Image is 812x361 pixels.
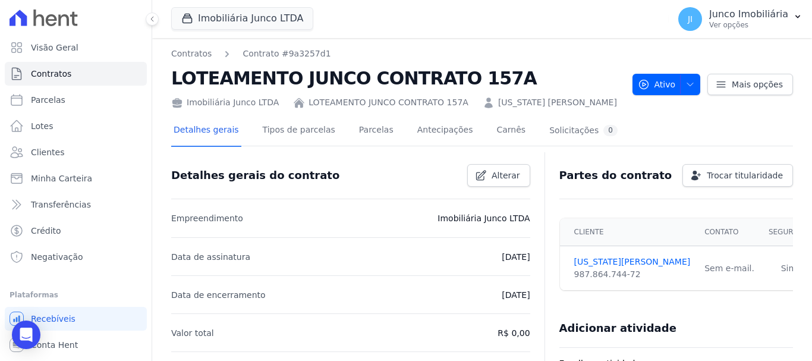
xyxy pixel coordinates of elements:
[697,218,761,246] th: Contato
[171,326,214,340] p: Valor total
[31,199,91,211] span: Transferências
[12,321,40,349] div: Open Intercom Messenger
[5,140,147,164] a: Clientes
[559,321,676,335] h3: Adicionar atividade
[560,218,698,246] th: Cliente
[5,62,147,86] a: Contratos
[171,250,250,264] p: Data de assinatura
[574,256,691,268] a: [US_STATE][PERSON_NAME]
[682,164,793,187] a: Trocar titularidade
[5,245,147,269] a: Negativação
[31,225,61,237] span: Crédito
[5,167,147,190] a: Minha Carteira
[171,168,339,183] h3: Detalhes gerais do contrato
[5,193,147,216] a: Transferências
[669,2,812,36] button: JI Junco Imobiliária Ver opções
[31,172,92,184] span: Minha Carteira
[603,125,618,136] div: 0
[709,20,788,30] p: Ver opções
[547,115,620,147] a: Solicitações0
[494,115,528,147] a: Carnês
[707,169,783,181] span: Trocar titularidade
[707,74,793,95] a: Mais opções
[31,313,75,325] span: Recebíveis
[697,246,761,291] td: Sem e-mail.
[31,339,78,351] span: Conta Hent
[31,94,65,106] span: Parcelas
[5,114,147,138] a: Lotes
[498,96,617,109] a: [US_STATE] [PERSON_NAME]
[574,268,691,281] div: 987.864.744-72
[10,288,142,302] div: Plataformas
[243,48,331,60] a: Contrato #9a3257d1
[638,74,676,95] span: Ativo
[31,120,53,132] span: Lotes
[5,333,147,357] a: Conta Hent
[5,88,147,112] a: Parcelas
[632,74,701,95] button: Ativo
[709,8,788,20] p: Junco Imobiliária
[171,48,212,60] a: Contratos
[31,42,78,54] span: Visão Geral
[31,68,71,80] span: Contratos
[559,168,672,183] h3: Partes do contrato
[171,65,623,92] h2: LOTEAMENTO JUNCO CONTRATO 157A
[171,96,279,109] div: Imobiliária Junco LTDA
[5,307,147,331] a: Recebíveis
[31,146,64,158] span: Clientes
[171,48,331,60] nav: Breadcrumb
[357,115,396,147] a: Parcelas
[309,96,468,109] a: LOTEAMENTO JUNCO CONTRATO 157A
[5,219,147,243] a: Crédito
[171,48,623,60] nav: Breadcrumb
[31,251,83,263] span: Negativação
[502,288,530,302] p: [DATE]
[171,7,313,30] button: Imobiliária Junco LTDA
[467,164,530,187] a: Alterar
[492,169,520,181] span: Alterar
[688,15,693,23] span: JI
[171,288,266,302] p: Data de encerramento
[171,115,241,147] a: Detalhes gerais
[549,125,618,136] div: Solicitações
[438,211,530,225] p: Imobiliária Junco LTDA
[5,36,147,59] a: Visão Geral
[498,326,530,340] p: R$ 0,00
[415,115,476,147] a: Antecipações
[732,79,783,90] span: Mais opções
[171,211,243,225] p: Empreendimento
[502,250,530,264] p: [DATE]
[260,115,338,147] a: Tipos de parcelas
